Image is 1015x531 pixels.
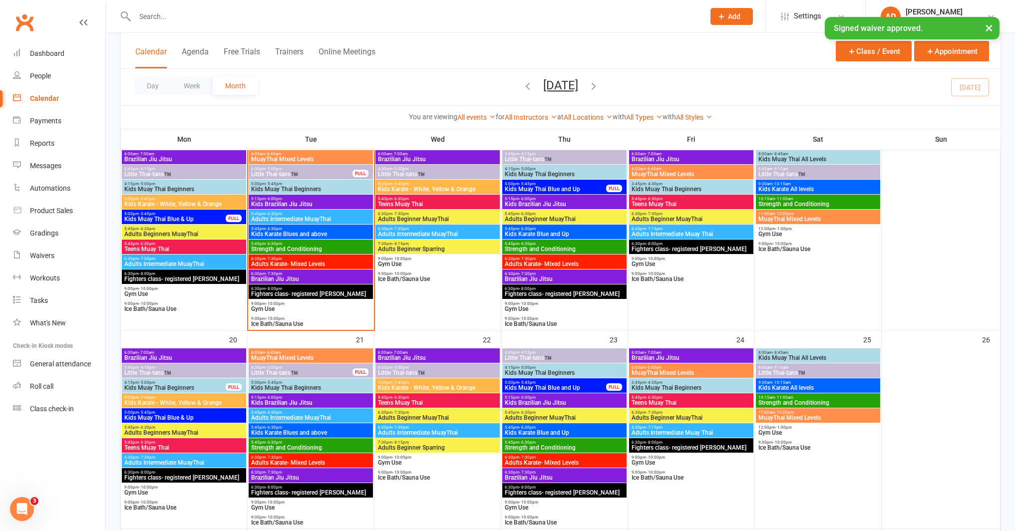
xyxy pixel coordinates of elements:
[505,113,557,121] a: All Instructors
[377,246,498,252] span: Adults Beginner Sparring
[906,16,963,25] div: Arachnid Gym
[124,201,244,207] span: Kids Karate - White, Yellow & Orange
[646,242,663,246] span: - 8:00pm
[266,212,282,216] span: - 6:30pm
[13,353,105,375] a: General attendance kiosk mode
[30,252,54,260] div: Waivers
[139,257,155,261] span: - 7:30pm
[631,182,751,186] span: 3:45pm
[772,350,788,355] span: - 8:45am
[124,227,244,231] span: 5:45pm
[736,331,754,347] div: 24
[266,257,282,261] span: - 7:30pm
[251,365,353,370] span: 4:30pm
[775,212,794,216] span: - 12:00pm
[483,331,501,347] div: 22
[132,9,698,23] input: Search...
[266,286,282,291] span: - 8:00pm
[377,227,498,231] span: 6:30pm
[504,231,625,237] span: Kids Karate Blue and Up
[646,167,662,171] span: - 6:45am
[519,197,536,201] span: - 6:00pm
[758,152,878,156] span: 8:00am
[124,171,244,177] span: Little Thai-tans™️
[504,182,607,186] span: 5:00pm
[124,286,244,291] span: 9:00pm
[501,129,628,150] th: Thu
[772,365,788,370] span: - 9:15am
[758,350,878,355] span: 8:00am
[825,17,1000,39] div: Signed waiver approved.
[30,229,58,237] div: Gradings
[758,355,878,361] span: Kids Muay Thai All Levels
[631,365,751,370] span: 6:00am
[251,370,353,376] span: Little Thai-tans™️
[519,257,536,261] span: - 7:30pm
[519,242,536,246] span: - 6:30pm
[392,212,409,216] span: - 7:30pm
[171,77,213,95] button: Week
[392,242,409,246] span: - 8:15pm
[377,167,498,171] span: 4:30pm
[631,201,751,207] span: Teens Muay Thai
[251,306,371,312] span: Gym Use
[30,117,61,125] div: Payments
[392,197,409,201] span: - 6:30pm
[13,245,105,267] a: Waivers
[628,129,755,150] th: Fri
[139,212,155,216] span: - 5:45pm
[251,350,371,355] span: 6:00am
[266,316,285,321] span: - 10:00pm
[881,6,901,26] div: AD
[251,152,371,156] span: 6:00am
[134,77,171,95] button: Day
[392,271,411,276] span: - 10:00pm
[139,301,158,306] span: - 10:00pm
[631,156,751,162] span: Brazilian Jiu Jitsu
[374,129,501,150] th: Wed
[504,257,625,261] span: 6:30pm
[631,276,751,282] span: Ice Bath/Sauna Use
[504,167,625,171] span: 4:15pm
[266,182,282,186] span: - 5:45pm
[13,42,105,65] a: Dashboard
[251,321,371,327] span: Ice Bath/Sauna Use
[504,365,625,370] span: 4:15pm
[138,350,154,355] span: - 7:00am
[13,155,105,177] a: Messages
[377,276,498,282] span: Ice Bath/Sauna Use
[758,197,878,201] span: 10:15am
[248,129,374,150] th: Tue
[982,331,1000,347] div: 26
[631,216,751,222] span: Adults Beginner MuayThai
[392,350,408,355] span: - 7:00am
[124,186,244,192] span: Kids Muay Thai Beginners
[13,65,105,87] a: People
[504,316,625,321] span: 9:00pm
[646,182,663,186] span: - 4:30pm
[519,271,536,276] span: - 7:30pm
[213,77,258,95] button: Month
[519,152,536,156] span: - 4:15pm
[504,152,625,156] span: 3:45pm
[265,152,281,156] span: - 6:45am
[504,276,625,282] span: Brazilian Jiu Jitsu
[124,291,244,297] span: Gym Use
[266,365,282,370] span: - 5:00pm
[613,113,626,121] strong: with
[914,41,989,61] button: Appointment
[124,301,244,306] span: 9:00pm
[30,497,38,505] span: 3
[251,242,371,246] span: 5:45pm
[631,355,751,361] span: Brazilian Jiu Jitsu
[124,271,244,276] span: 6:30pm
[121,129,248,150] th: Mon
[266,227,282,231] span: - 6:30pm
[251,286,371,291] span: 6:30pm
[626,113,663,121] a: All Types
[758,216,878,222] span: MuayThai Mixed Levels
[124,182,244,186] span: 4:15pm
[124,167,244,171] span: 3:45pm
[564,113,613,121] a: All Locations
[251,257,371,261] span: 6:30pm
